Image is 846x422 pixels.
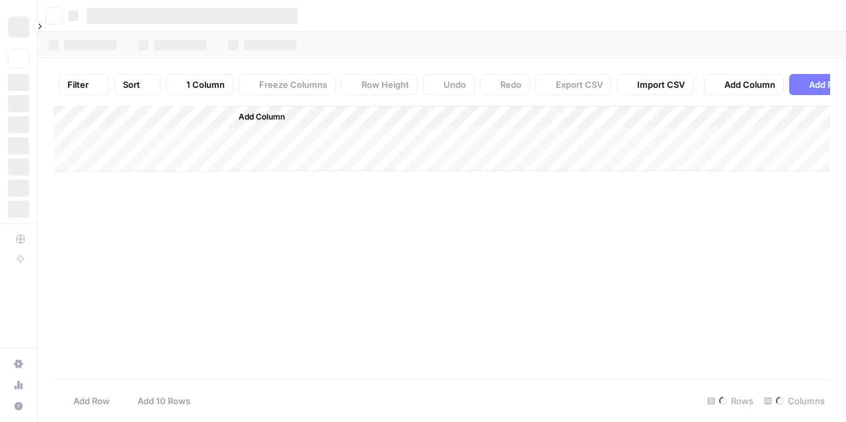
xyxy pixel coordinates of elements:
[186,78,225,91] span: 1 Column
[67,78,89,91] span: Filter
[500,78,521,91] span: Redo
[8,374,29,396] a: Usage
[123,78,140,91] span: Sort
[637,78,685,91] span: Import CSV
[54,390,118,411] button: Add Row
[166,74,233,95] button: 1 Column
[259,78,327,91] span: Freeze Columns
[556,78,603,91] span: Export CSV
[8,396,29,417] button: Help + Support
[724,78,775,91] span: Add Column
[704,74,784,95] button: Add Column
[341,74,418,95] button: Row Height
[73,394,110,407] span: Add Row
[362,78,409,91] span: Row Height
[221,108,290,125] button: Add Column
[617,74,693,95] button: Import CSV
[759,390,830,411] div: Columns
[137,394,190,407] span: Add 10 Rows
[239,111,285,123] span: Add Column
[480,74,530,95] button: Redo
[423,74,475,95] button: Undo
[702,390,759,411] div: Rows
[8,353,29,374] a: Settings
[535,74,611,95] button: Export CSV
[239,74,336,95] button: Freeze Columns
[59,74,109,95] button: Filter
[118,390,198,411] button: Add 10 Rows
[443,78,466,91] span: Undo
[114,74,161,95] button: Sort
